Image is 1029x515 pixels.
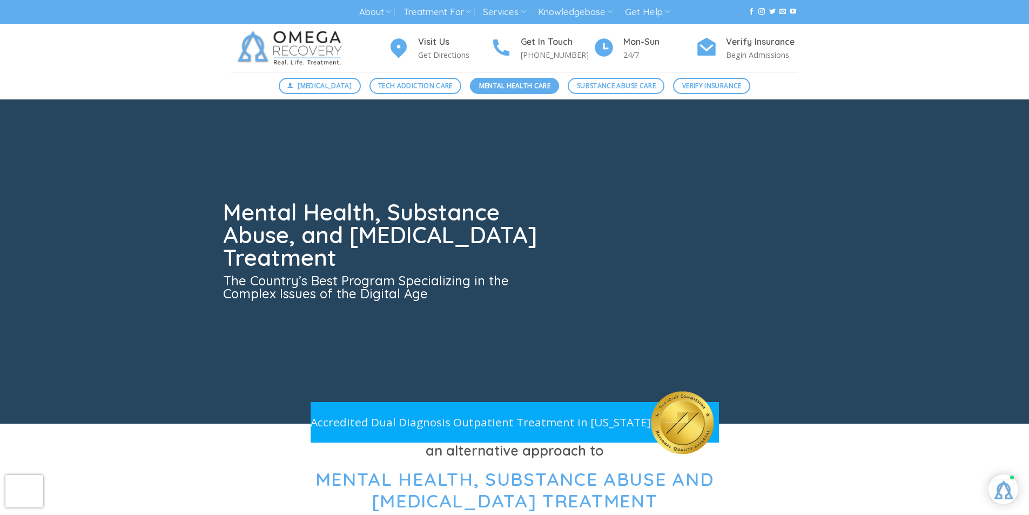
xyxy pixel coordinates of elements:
[231,24,353,72] img: Omega Recovery
[726,35,798,49] h4: Verify Insurance
[298,81,352,91] span: [MEDICAL_DATA]
[790,8,796,16] a: Follow on YouTube
[696,35,798,62] a: Verify Insurance Begin Admissions
[769,8,776,16] a: Follow on Twitter
[758,8,765,16] a: Follow on Instagram
[311,413,651,431] p: Accredited Dual Diagnosis Outpatient Treatment in [US_STATE]
[673,78,750,94] a: Verify Insurance
[577,81,656,91] span: Substance Abuse Care
[625,2,670,22] a: Get Help
[359,2,391,22] a: About
[223,274,544,300] h3: The Country’s Best Program Specializing in the Complex Issues of the Digital Age
[223,201,544,269] h1: Mental Health, Substance Abuse, and [MEDICAL_DATA] Treatment
[682,81,742,91] span: Verify Insurance
[623,35,696,49] h4: Mon-Sun
[568,78,664,94] a: Substance Abuse Care
[418,49,490,61] p: Get Directions
[479,81,550,91] span: Mental Health Care
[369,78,462,94] a: Tech Addiction Care
[378,81,453,91] span: Tech Addiction Care
[279,78,361,94] a: [MEDICAL_DATA]
[418,35,490,49] h4: Visit Us
[403,2,471,22] a: Treatment For
[521,35,593,49] h4: Get In Touch
[623,49,696,61] p: 24/7
[779,8,786,16] a: Send us an email
[470,78,559,94] a: Mental Health Care
[388,35,490,62] a: Visit Us Get Directions
[726,49,798,61] p: Begin Admissions
[521,49,593,61] p: [PHONE_NUMBER]
[538,2,613,22] a: Knowledgebase
[490,35,593,62] a: Get In Touch [PHONE_NUMBER]
[315,467,714,513] span: Mental Health, Substance Abuse and [MEDICAL_DATA] Treatment
[748,8,755,16] a: Follow on Facebook
[483,2,526,22] a: Services
[231,440,798,462] h3: an alternative approach to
